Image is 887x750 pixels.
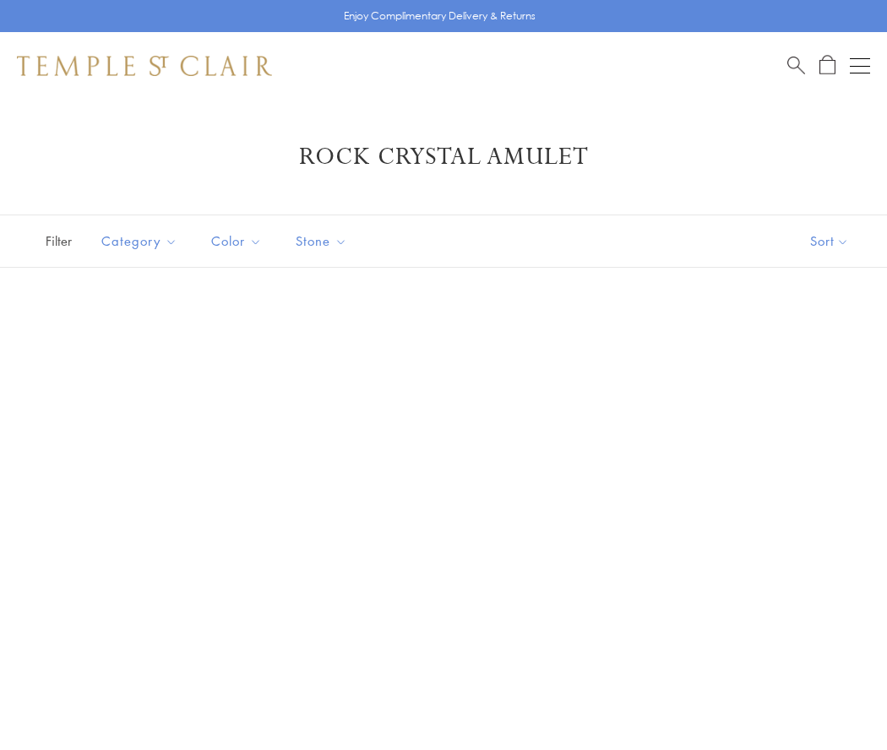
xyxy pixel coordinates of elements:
[287,231,360,252] span: Stone
[199,222,275,260] button: Color
[772,215,887,267] button: Show sort by
[93,231,190,252] span: Category
[850,56,870,76] button: Open navigation
[89,222,190,260] button: Category
[203,231,275,252] span: Color
[819,55,835,76] a: Open Shopping Bag
[42,142,845,172] h1: Rock Crystal Amulet
[17,56,272,76] img: Temple St. Clair
[344,8,536,24] p: Enjoy Complimentary Delivery & Returns
[283,222,360,260] button: Stone
[787,55,805,76] a: Search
